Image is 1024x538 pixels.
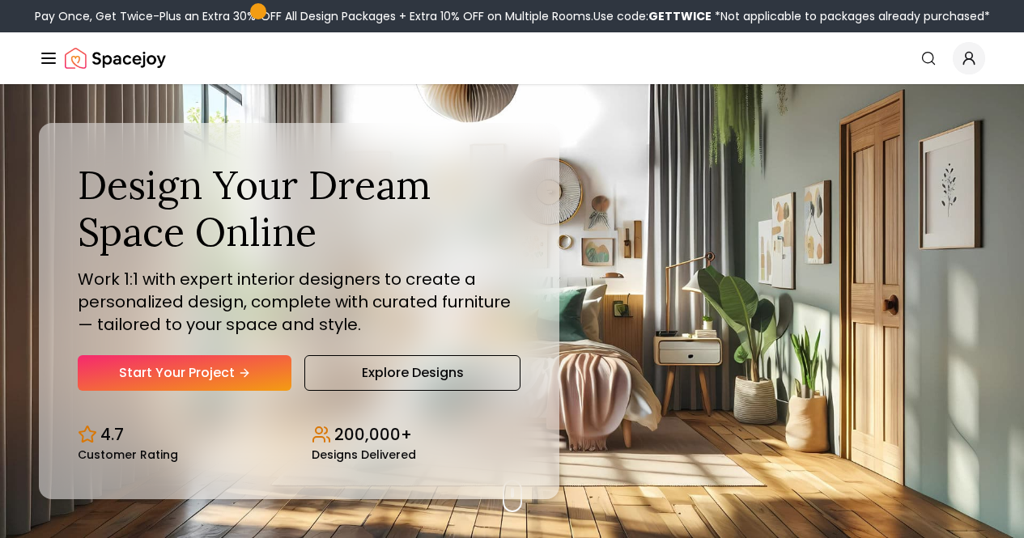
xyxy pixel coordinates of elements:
[78,449,178,460] small: Customer Rating
[648,8,712,24] b: GETTWICE
[312,449,416,460] small: Designs Delivered
[593,8,712,24] span: Use code:
[334,423,412,446] p: 200,000+
[100,423,124,446] p: 4.7
[78,355,291,391] a: Start Your Project
[78,162,520,255] h1: Design Your Dream Space Online
[39,32,985,84] nav: Global
[78,410,520,460] div: Design stats
[712,8,990,24] span: *Not applicable to packages already purchased*
[65,42,166,74] img: Spacejoy Logo
[304,355,520,391] a: Explore Designs
[78,268,520,336] p: Work 1:1 with expert interior designers to create a personalized design, complete with curated fu...
[35,8,990,24] div: Pay Once, Get Twice-Plus an Extra 30% OFF All Design Packages + Extra 10% OFF on Multiple Rooms.
[65,42,166,74] a: Spacejoy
